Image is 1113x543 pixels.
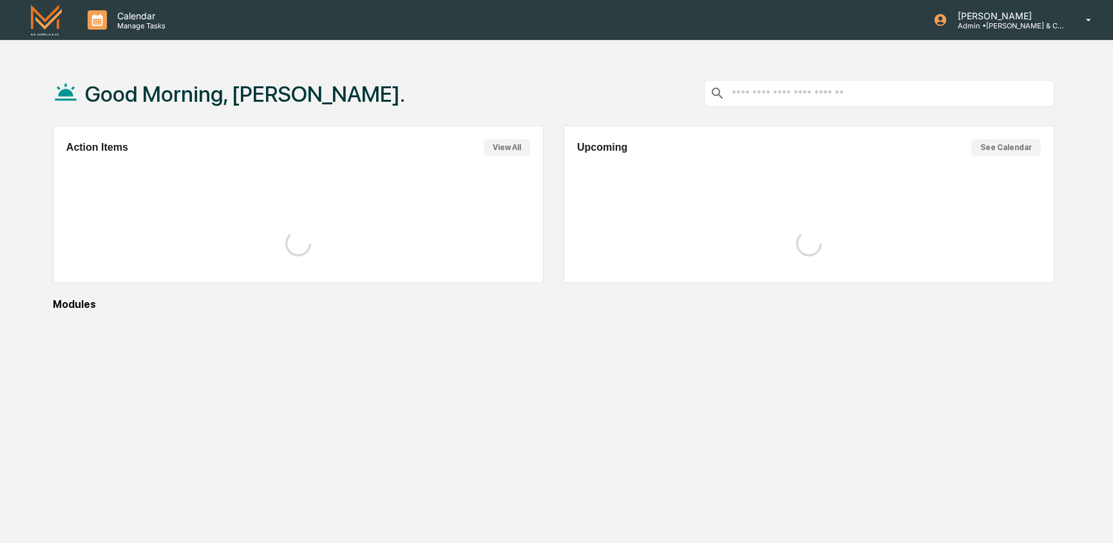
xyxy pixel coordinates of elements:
[107,21,172,30] p: Manage Tasks
[971,139,1041,156] button: See Calendar
[947,21,1067,30] p: Admin • [PERSON_NAME] & Co. - BD
[85,81,405,107] h1: Good Morning, [PERSON_NAME].
[484,139,530,156] button: View All
[577,142,627,153] h2: Upcoming
[31,5,62,35] img: logo
[107,10,172,21] p: Calendar
[947,10,1067,21] p: [PERSON_NAME]
[53,298,1054,310] div: Modules
[66,142,128,153] h2: Action Items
